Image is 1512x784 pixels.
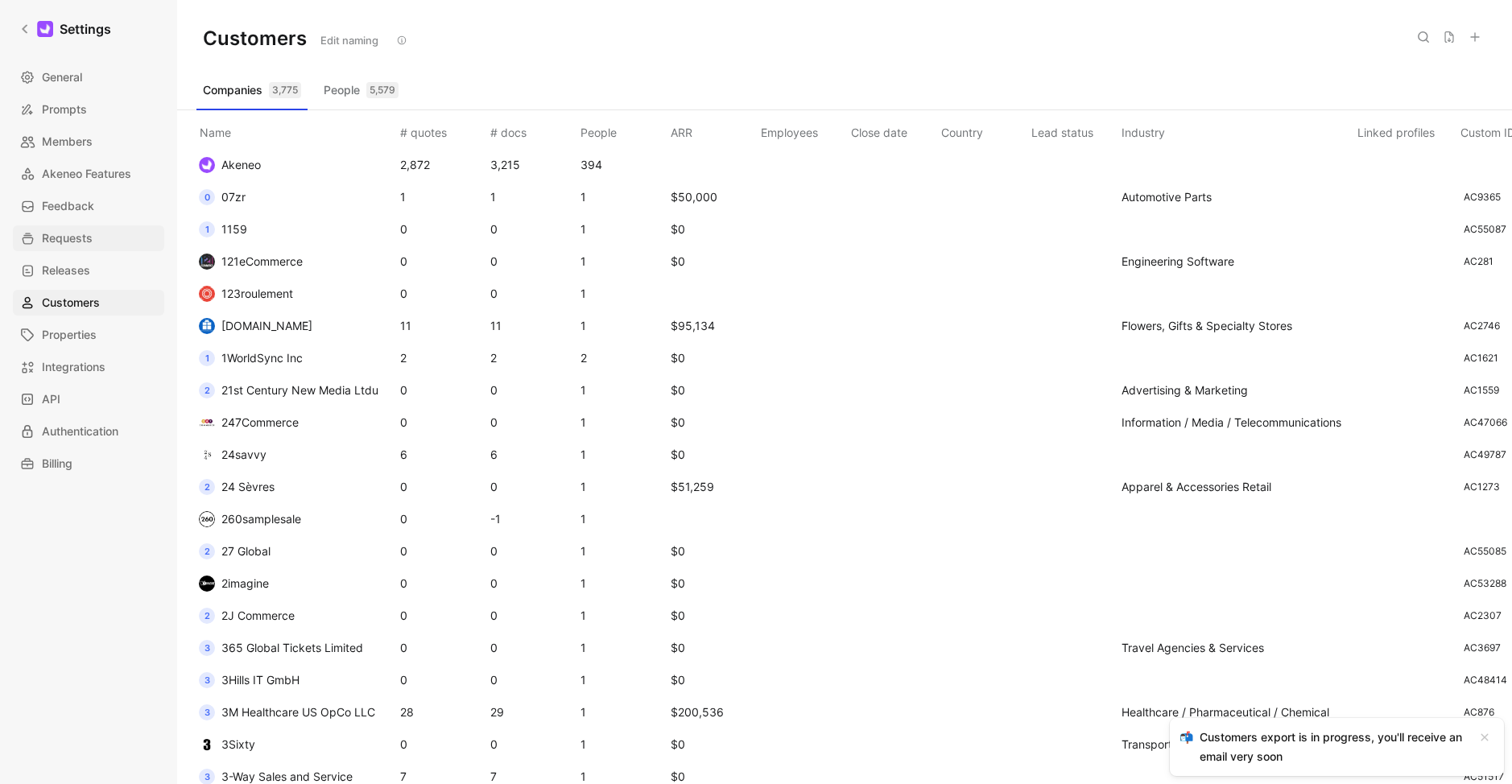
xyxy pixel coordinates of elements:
td: 0 [487,471,577,503]
button: 22J Commerce [193,603,300,629]
button: logo123roulement [193,281,299,307]
div: AC2307 [1464,608,1502,624]
button: logo2imagine [193,571,275,596]
span: Releases [42,261,90,280]
td: $95,134 [667,310,758,342]
td: 0 [397,535,487,567]
div: AC49787 [1464,447,1506,463]
td: $0 [667,374,758,406]
td: 0 [397,728,487,761]
td: 394 [577,149,667,181]
span: 3M Healthcare US OpCo LLC [221,705,375,719]
span: Members [42,132,93,151]
div: AC2746 [1464,318,1500,334]
img: logo [199,447,215,463]
td: 0 [397,567,487,600]
img: logo [199,737,215,753]
button: 224 Sèvres [193,474,280,500]
span: 121eCommerce [221,254,303,268]
span: 3-Way Sales and Service [221,770,353,783]
button: 221st Century New Media Ltdu [193,378,384,403]
td: 0 [487,535,577,567]
a: Releases [13,258,164,283]
a: Customers [13,290,164,316]
button: logo121eCommerce [193,249,308,274]
span: 2imagine [221,576,269,590]
td: $0 [667,567,758,600]
button: 33Hills IT GmbH [193,667,305,693]
div: 2 [199,382,215,398]
button: 227 Global [193,538,276,564]
span: API [42,390,60,409]
td: Healthcare / Pharmaceutical / Chemical [1118,696,1354,728]
div: AC53288 [1464,576,1506,592]
span: Properties [42,325,97,345]
td: $0 [667,535,758,567]
img: logo [199,286,215,302]
td: -1 [487,503,577,535]
a: Requests [13,225,164,251]
div: 3 [199,672,215,688]
div: 1 [199,350,215,366]
div: 2 [199,608,215,624]
td: 0 [397,503,487,535]
button: logo3Sixty [193,732,261,757]
th: # quotes [397,110,487,149]
div: 5,579 [366,82,399,98]
td: 0 [487,246,577,278]
span: 3Sixty [221,737,255,751]
td: 0 [397,374,487,406]
div: AC9365 [1464,189,1501,205]
td: $51,259 [667,471,758,503]
td: 0 [397,664,487,696]
a: General [13,64,164,90]
th: Industry [1118,110,1354,149]
div: 0 [199,189,215,205]
td: Travel Agencies & Services [1118,632,1354,664]
img: logo [199,254,215,270]
td: $0 [667,664,758,696]
span: Prompts [42,100,87,119]
span: 24savvy [221,448,266,461]
div: AC876 [1464,704,1494,720]
span: 24 Sèvres [221,480,275,493]
td: $0 [667,600,758,632]
span: 07zr [221,190,246,204]
div: AC3697 [1464,640,1501,656]
td: 0 [487,664,577,696]
span: 3Hills IT GmbH [221,673,300,687]
span: 27 Global [221,544,271,558]
div: 2 [199,479,215,495]
a: Akeneo Features [13,161,164,187]
td: $0 [667,213,758,246]
button: 11WorldSync Inc [193,345,308,371]
td: 1 [577,535,667,567]
td: Engineering Software [1118,246,1354,278]
span: Requests [42,229,93,248]
div: AC48414 [1464,672,1507,688]
td: 1 [577,664,667,696]
th: Country [938,110,1028,149]
div: AC281 [1464,254,1493,270]
td: 3,215 [487,149,577,181]
span: Authentication [42,422,118,441]
td: Flowers, Gifts & Specialty Stores [1118,310,1354,342]
th: Lead status [1028,110,1118,149]
div: AC55085 [1464,543,1506,559]
td: 1 [577,278,667,310]
td: 1 [577,471,667,503]
div: 1 [199,221,215,237]
a: Prompts [13,97,164,122]
div: 3,775 [269,82,301,98]
td: 2 [487,342,577,374]
td: 0 [487,213,577,246]
button: Companies [196,77,308,103]
div: 3 [199,640,215,656]
img: logo [199,157,215,173]
a: Billing [13,451,164,477]
span: 247Commerce [221,415,299,429]
div: AC1621 [1464,350,1498,366]
td: 0 [487,567,577,600]
td: 11 [487,310,577,342]
td: 1 [577,696,667,728]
